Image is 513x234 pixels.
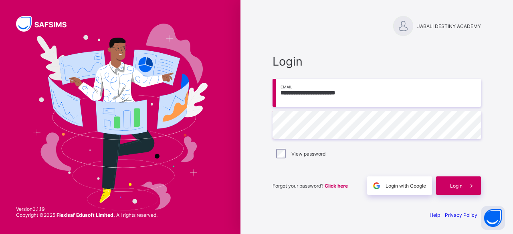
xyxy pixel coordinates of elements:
[33,24,207,211] img: Hero Image
[325,183,348,189] a: Click here
[445,212,477,218] a: Privacy Policy
[16,212,158,218] span: Copyright © 2025 All rights reserved.
[16,16,76,32] img: SAFSIMS Logo
[291,151,325,157] label: View password
[386,183,426,189] span: Login with Google
[372,181,381,190] img: google.396cfc9801f0270233282035f929180a.svg
[450,183,463,189] span: Login
[481,206,505,230] button: Open asap
[273,183,348,189] span: Forgot your password?
[57,212,115,218] strong: Flexisaf Edusoft Limited.
[16,206,158,212] span: Version 0.1.19
[273,54,481,68] span: Login
[417,23,481,29] span: JABALI DESTINY ACADEMY
[430,212,440,218] a: Help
